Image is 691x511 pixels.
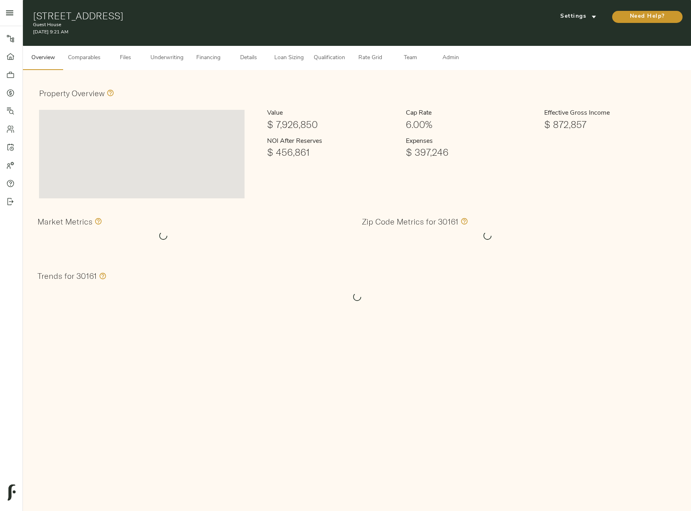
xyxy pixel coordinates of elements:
[406,146,538,158] h1: $ 397,246
[362,217,459,226] h3: Zip Code Metrics for 30161
[556,12,601,22] span: Settings
[548,10,609,23] button: Settings
[33,21,465,29] p: Guest House
[544,108,677,119] h6: Effective Gross Income
[544,119,677,130] h1: $ 872,857
[355,53,385,63] span: Rate Grid
[620,12,675,22] span: Need Help?
[267,108,399,119] h6: Value
[267,146,399,158] h1: $ 456,861
[33,29,465,36] p: [DATE] 9:21 AM
[33,10,465,21] h1: [STREET_ADDRESS]
[193,53,224,63] span: Financing
[150,53,183,63] span: Underwriting
[459,216,468,226] svg: Values in this section only include information specific to the 30161 zip code
[37,217,93,226] h3: Market Metrics
[93,216,102,226] svg: Values in this section comprise all zip codes within the market
[274,53,304,63] span: Loan Sizing
[39,89,105,98] h3: Property Overview
[406,108,538,119] h6: Cap Rate
[406,136,538,147] h6: Expenses
[28,53,58,63] span: Overview
[267,119,399,130] h1: $ 7,926,850
[435,53,466,63] span: Admin
[406,119,538,130] h1: 6.00%
[395,53,426,63] span: Team
[37,271,97,280] h3: Trends for 30161
[110,53,141,63] span: Files
[233,53,264,63] span: Details
[267,136,399,147] h6: NOI After Reserves
[68,53,101,63] span: Comparables
[314,53,345,63] span: Qualification
[612,11,683,23] button: Need Help?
